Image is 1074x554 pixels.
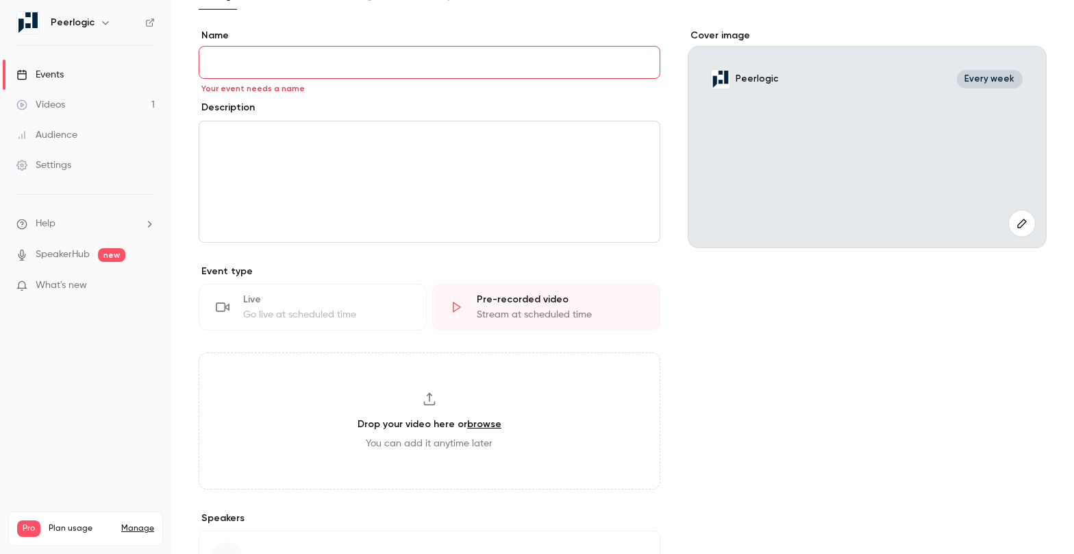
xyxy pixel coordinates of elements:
[201,83,305,94] span: Your event needs a name
[199,121,660,243] section: description
[199,265,660,278] p: Event type
[366,437,492,450] span: You can add it anytime later
[36,217,55,231] span: Help
[17,520,40,537] span: Pro
[358,417,501,431] h3: Drop your video here or
[16,217,155,231] li: help-dropdown-opener
[16,68,64,82] div: Events
[736,73,778,85] p: Peerlogic
[477,308,643,322] div: Stream at scheduled time
[16,98,65,112] div: Videos
[138,280,155,292] iframe: Noticeable Trigger
[467,418,501,430] a: browse
[121,523,154,534] a: Manage
[36,248,90,262] a: SpeakerHub
[243,308,410,322] div: Go live at scheduled time
[51,16,95,29] h6: Peerlogic
[199,101,255,115] label: Description
[16,128,77,142] div: Audience
[199,511,660,525] p: Speakers
[199,121,660,242] div: editor
[49,523,113,534] span: Plan usage
[16,158,71,172] div: Settings
[199,29,660,43] label: Name
[477,293,643,306] div: Pre-recorded video
[17,12,39,34] img: Peerlogic
[432,284,660,330] div: Pre-recorded videoStream at scheduled time
[957,70,1023,88] span: Every week
[36,278,87,293] span: What's new
[688,29,1047,43] label: Cover image
[98,248,125,262] span: new
[199,284,427,330] div: LiveGo live at scheduled time
[243,293,410,306] div: Live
